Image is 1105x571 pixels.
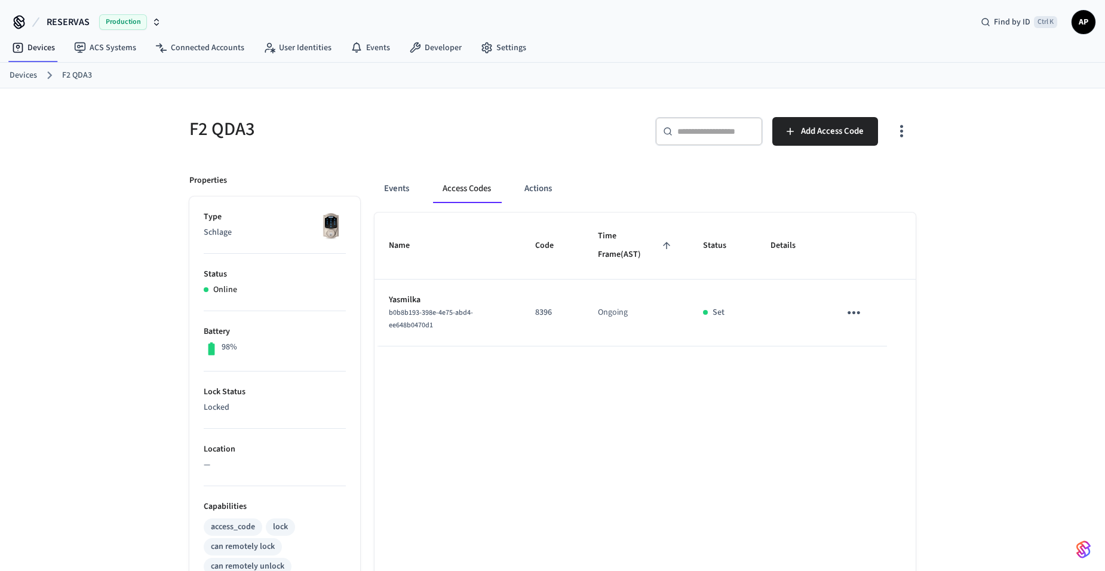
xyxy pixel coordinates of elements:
[771,237,811,255] span: Details
[204,459,346,471] p: —
[1076,540,1091,559] img: SeamLogoGradient.69752ec5.svg
[65,37,146,59] a: ACS Systems
[213,284,237,296] p: Online
[1034,16,1057,28] span: Ctrl K
[400,37,471,59] a: Developer
[535,237,569,255] span: Code
[204,268,346,281] p: Status
[535,306,569,319] p: 8396
[801,124,864,139] span: Add Access Code
[389,237,425,255] span: Name
[515,174,561,203] button: Actions
[433,174,501,203] button: Access Codes
[211,521,255,533] div: access_code
[10,69,37,82] a: Devices
[994,16,1030,28] span: Find by ID
[971,11,1067,33] div: Find by IDCtrl K
[47,15,90,29] span: RESERVAS
[99,14,147,30] span: Production
[204,443,346,456] p: Location
[598,227,674,265] span: Time Frame(AST)
[146,37,254,59] a: Connected Accounts
[204,226,346,239] p: Schlage
[204,401,346,414] p: Locked
[1073,11,1094,33] span: AP
[703,237,742,255] span: Status
[389,294,507,306] p: Yasmilka
[2,37,65,59] a: Devices
[204,326,346,338] p: Battery
[375,174,916,203] div: ant example
[375,213,916,346] table: sticky table
[254,37,341,59] a: User Identities
[62,69,92,82] a: F2 QDA3
[471,37,536,59] a: Settings
[316,211,346,241] img: Schlage Sense Smart Deadbolt with Camelot Trim, Front
[204,501,346,513] p: Capabilities
[584,280,689,346] td: Ongoing
[713,306,725,319] p: Set
[204,386,346,398] p: Lock Status
[341,37,400,59] a: Events
[273,521,288,533] div: lock
[211,541,275,553] div: can remotely lock
[375,174,419,203] button: Events
[772,117,878,146] button: Add Access Code
[189,117,545,142] h5: F2 QDA3
[389,308,473,330] span: b0b8b193-398e-4e75-abd4-ee648b0470d1
[204,211,346,223] p: Type
[1072,10,1095,34] button: AP
[222,341,237,354] p: 98%
[189,174,227,187] p: Properties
